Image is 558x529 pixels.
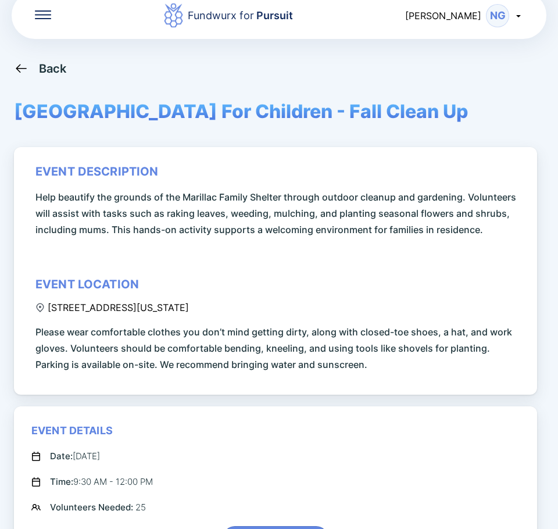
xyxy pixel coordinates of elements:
[35,324,520,373] span: Please wear comfortable clothes you don’t mind getting dirty, along with closed-toe shoes, a hat,...
[50,449,100,463] div: [DATE]
[35,165,159,178] div: event description
[31,424,113,438] div: Event Details
[50,451,73,462] span: Date:
[405,10,481,22] span: [PERSON_NAME]
[39,62,67,76] div: Back
[14,100,468,123] span: [GEOGRAPHIC_DATA] For Children - Fall Clean Up
[486,4,509,27] div: NG
[50,475,153,489] div: 9:30 AM - 12:00 PM
[50,502,135,513] span: Volunteers Needed:
[254,9,293,22] span: Pursuit
[35,302,189,313] div: [STREET_ADDRESS][US_STATE]
[35,277,139,291] div: event location
[35,189,520,238] span: Help beautify the grounds of the Marillac Family Shelter through outdoor cleanup and gardening. V...
[50,476,73,487] span: Time:
[188,8,293,24] div: Fundwurx for
[50,501,146,514] div: 25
